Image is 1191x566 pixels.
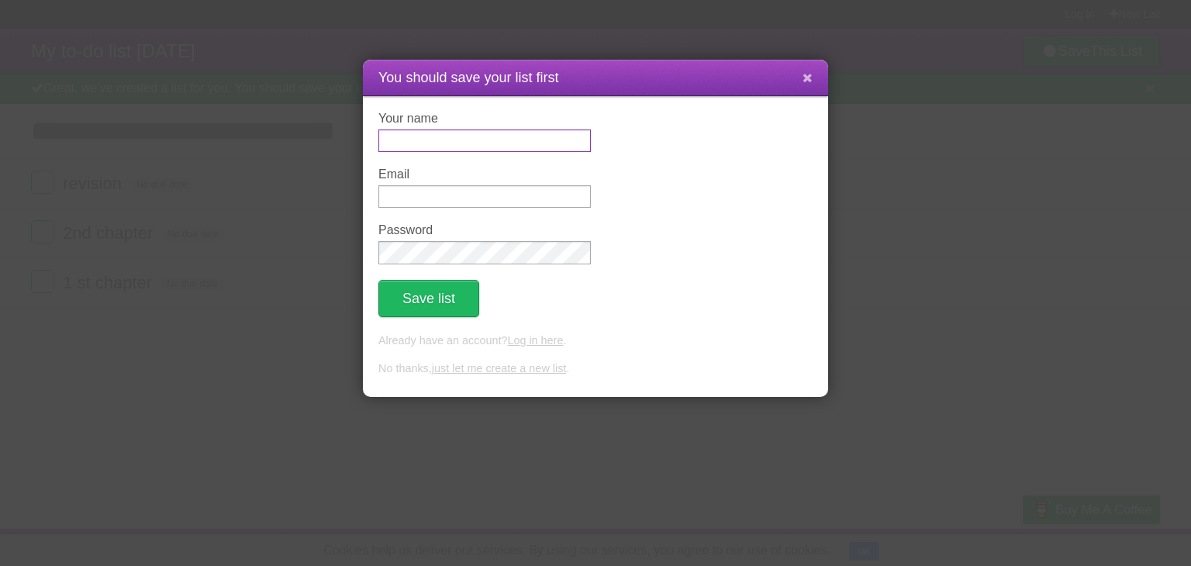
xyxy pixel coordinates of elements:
[378,280,479,317] button: Save list
[378,361,813,378] p: No thanks, .
[378,223,591,237] label: Password
[432,362,567,374] a: just let me create a new list
[378,112,591,126] label: Your name
[378,167,591,181] label: Email
[378,333,813,350] p: Already have an account? .
[378,67,813,88] h1: You should save your list first
[507,334,563,347] a: Log in here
